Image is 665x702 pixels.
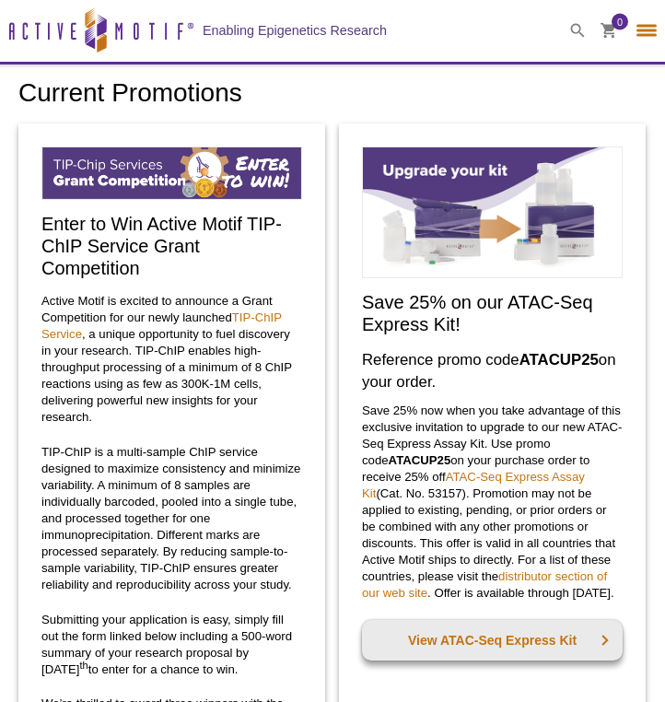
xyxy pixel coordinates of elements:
strong: ATACUP25 [389,453,451,467]
a: TIP-ChIP Service [41,310,282,341]
h2: Save 25% on our ATAC-Seq Express Kit! [362,291,623,335]
a: 0 [601,23,617,42]
sup: th [80,659,88,670]
a: View ATAC-Seq Express Kit [362,620,623,661]
img: TIP-ChIP Service Grant Competition [41,146,302,200]
strong: ATACUP25 [519,351,599,369]
img: Save on ATAC-Seq Express Assay Kit [362,146,623,278]
h1: Current Promotions [18,79,647,111]
h2: Enabling Epigenetics Research [203,22,387,39]
span: 0 [617,14,623,30]
p: TIP-ChIP is a multi-sample ChIP service designed to maximize consistency and minimize variability... [41,444,302,593]
p: Save 25% now when you take advantage of this exclusive invitation to upgrade to our new ATAC-Seq ... [362,403,623,602]
p: Submitting your application is easy, simply fill out the form linked below including a 500-word s... [41,612,302,678]
h3: Reference promo code on your order. [362,349,623,393]
a: distributor section of our web site [362,569,607,600]
p: Active Motif is excited to announce a Grant Competition for our newly launched , a unique opportu... [41,293,302,426]
a: ATAC-Seq Express Assay Kit [362,470,585,500]
h2: Enter to Win Active Motif TIP-ChIP Service Grant Competition [41,213,302,279]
